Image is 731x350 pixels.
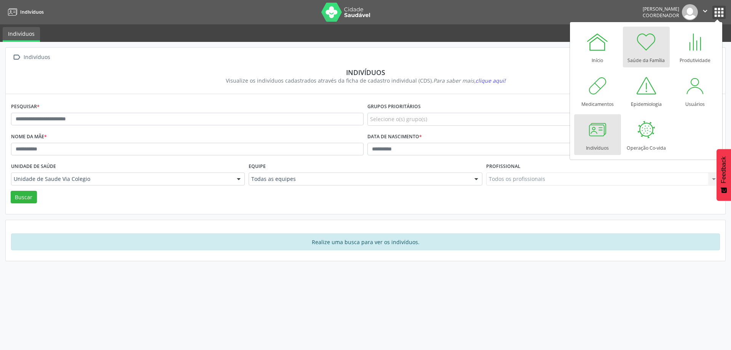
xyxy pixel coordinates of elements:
[643,6,679,12] div: [PERSON_NAME]
[717,149,731,201] button: Feedback - Mostrar pesquisa
[712,6,726,19] button: apps
[11,233,720,250] div: Realize uma busca para ver os indivíduos.
[251,175,467,183] span: Todas as equipes
[11,191,37,204] button: Buscar
[574,70,621,111] a: Medicamentos
[11,161,56,173] label: Unidade de saúde
[249,161,266,173] label: Equipe
[11,52,22,63] i: 
[11,52,51,63] a:  Indivíduos
[11,101,40,113] label: Pesquisar
[367,101,421,113] label: Grupos prioritários
[11,131,47,143] label: Nome da mãe
[16,68,715,77] div: Indivíduos
[574,114,621,155] a: Indivíduos
[433,77,506,84] i: Para saber mais,
[5,6,44,18] a: Indivíduos
[643,12,679,19] span: Coordenador
[14,175,229,183] span: Unidade de Saude Via Colegio
[682,4,698,20] img: img
[623,114,670,155] a: Operação Co-vida
[574,27,621,67] a: Início
[623,70,670,111] a: Epidemiologia
[486,161,520,173] label: Profissional
[22,52,51,63] div: Indivíduos
[698,4,712,20] button: 
[367,131,422,143] label: Data de nascimento
[720,157,727,183] span: Feedback
[16,77,715,85] div: Visualize os indivíduos cadastrados através da ficha de cadastro individual (CDS).
[672,70,718,111] a: Usuários
[672,27,718,67] a: Produtividade
[3,27,40,42] a: Indivíduos
[20,9,44,15] span: Indivíduos
[370,115,427,123] span: Selecione o(s) grupo(s)
[476,77,506,84] span: clique aqui!
[623,27,670,67] a: Saúde da Família
[701,7,709,15] i: 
